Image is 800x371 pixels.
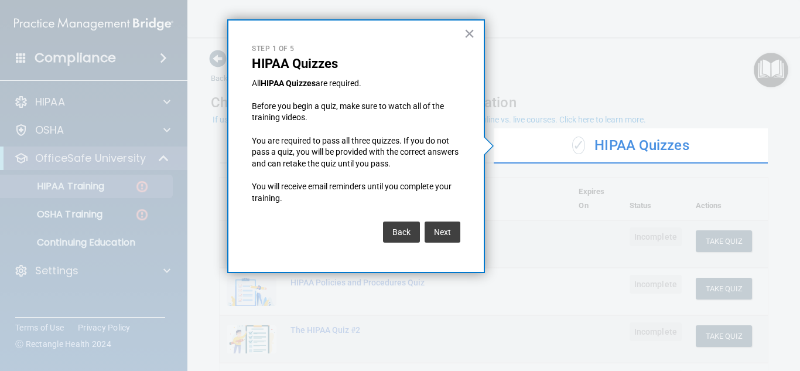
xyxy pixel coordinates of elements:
p: Before you begin a quiz, make sure to watch all of the training videos. [252,101,460,124]
button: Back [383,222,420,243]
iframe: Drift Widget Chat Controller [741,290,786,335]
p: You are required to pass all three quizzes. If you do not pass a quiz, you will be provided with ... [252,135,460,170]
div: HIPAA Quizzes [494,128,768,164]
span: are required. [316,79,361,88]
p: Step 1 of 5 [252,44,460,54]
span: ✓ [572,137,585,154]
button: Close [464,24,475,43]
strong: HIPAA Quizzes [261,79,316,88]
p: You will receive email reminders until you complete your training. [252,181,460,204]
button: Next [425,222,460,243]
p: HIPAA Quizzes [252,56,460,72]
span: All [252,79,261,88]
